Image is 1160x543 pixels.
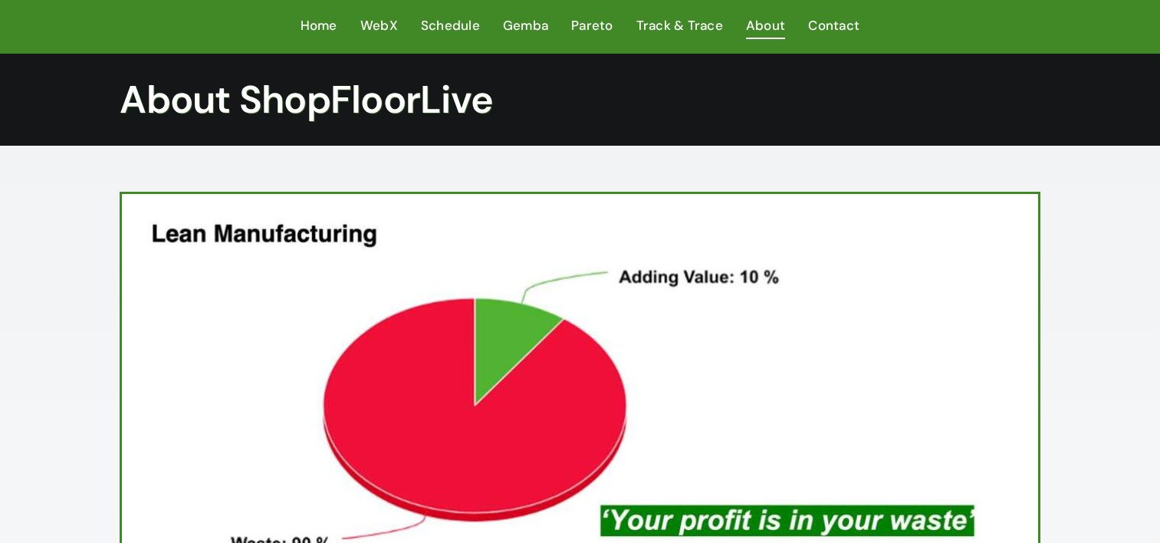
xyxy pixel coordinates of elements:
[301,15,337,38] a: Home
[746,15,785,38] a: About
[571,15,613,38] a: Pareto
[808,15,859,38] a: Contact
[421,15,480,37] span: Schedule
[503,15,548,37] span: Gemba
[808,15,859,37] span: Contact
[301,15,337,37] span: Home
[360,15,398,37] span: WebX
[636,15,723,38] a: Track & Trace
[636,15,723,37] span: Track & Trace
[360,15,398,38] a: WebX
[503,15,548,38] a: Gemba
[120,77,1040,123] h1: About ShopFloorLive
[421,15,480,38] a: Schedule
[571,15,613,37] span: Pareto
[746,15,785,37] span: About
